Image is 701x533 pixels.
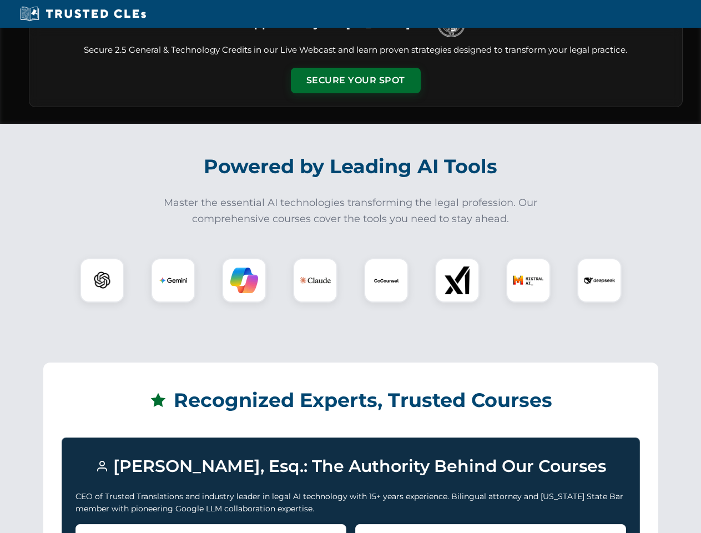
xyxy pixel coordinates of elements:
[43,147,658,186] h2: Powered by Leading AI Tools
[151,258,195,303] div: Gemini
[43,44,669,57] p: Secure 2.5 General & Technology Credits in our Live Webcast and learn proven strategies designed ...
[584,265,615,296] img: DeepSeek Logo
[372,266,400,294] img: CoCounsel Logo
[506,258,551,303] div: Mistral AI
[513,265,544,296] img: Mistral AI Logo
[17,6,149,22] img: Trusted CLEs
[291,68,421,93] button: Secure Your Spot
[86,264,118,296] img: ChatGPT Logo
[230,266,258,294] img: Copilot Logo
[75,490,626,515] p: CEO of Trusted Translations and industry leader in legal AI technology with 15+ years experience....
[577,258,622,303] div: DeepSeek
[222,258,266,303] div: Copilot
[75,451,626,481] h3: [PERSON_NAME], Esq.: The Authority Behind Our Courses
[159,266,187,294] img: Gemini Logo
[80,258,124,303] div: ChatGPT
[364,258,409,303] div: CoCounsel
[293,258,337,303] div: Claude
[443,266,471,294] img: xAI Logo
[300,265,331,296] img: Claude Logo
[62,381,640,420] h2: Recognized Experts, Trusted Courses
[435,258,480,303] div: xAI
[157,195,545,227] p: Master the essential AI technologies transforming the legal profession. Our comprehensive courses...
